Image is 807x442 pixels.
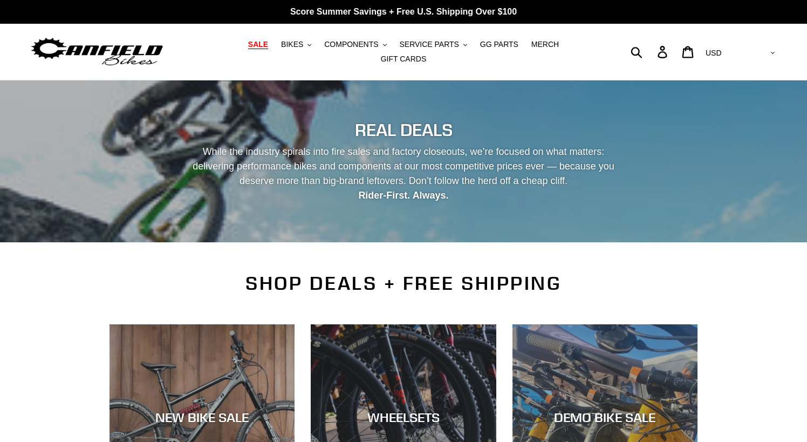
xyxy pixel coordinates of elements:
strong: Rider-First. Always. [358,190,448,201]
span: BIKES [281,40,303,49]
span: SERVICE PARTS [399,40,459,49]
button: SERVICE PARTS [394,37,472,52]
span: GIFT CARDS [381,55,427,64]
p: While the industry spirals into fire sales and factory closeouts, we’re focused on what matters: ... [183,145,624,203]
div: WHEELSETS [311,409,496,425]
div: DEMO BIKE SALE [512,409,697,425]
button: BIKES [276,37,317,52]
span: COMPONENTS [324,40,378,49]
a: GG PARTS [475,37,524,52]
div: NEW BIKE SALE [110,409,295,425]
h2: REAL DEALS [110,120,697,140]
button: COMPONENTS [319,37,392,52]
span: GG PARTS [480,40,518,49]
a: SALE [243,37,273,52]
a: GIFT CARDS [375,52,432,66]
h2: SHOP DEALS + FREE SHIPPING [110,272,697,295]
span: SALE [248,40,268,49]
input: Search [637,40,664,64]
span: MERCH [531,40,559,49]
a: MERCH [526,37,564,52]
img: Canfield Bikes [30,35,165,69]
